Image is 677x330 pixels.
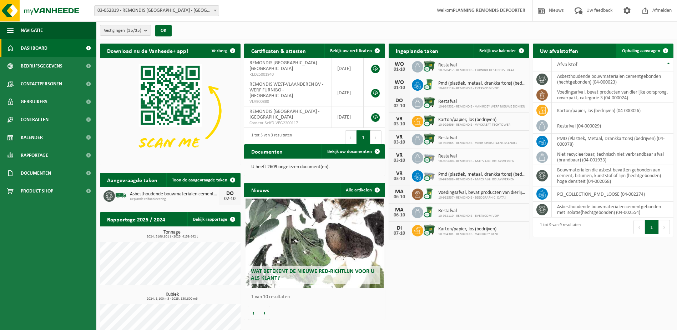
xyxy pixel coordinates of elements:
[322,144,384,159] a: Bekijk uw documenten
[423,187,435,200] img: WB-0240-CU
[392,231,406,236] div: 07-10
[249,82,323,99] span: REMONDIS WEST-VLAANDEREN BV - WERF FURNIBO - [GEOGRAPHIC_DATA]
[21,129,43,146] span: Kalender
[438,208,499,214] span: Restafval
[332,58,364,79] td: [DATE]
[438,177,526,182] span: 10-995688 - REMONDIS - MAES ALG. BOUWWERKEN
[244,44,313,57] h2: Certificaten & attesten
[552,186,673,202] td: PCI_COLLECTION_PMD_LOOSE (04-002274)
[392,225,406,231] div: DI
[438,226,499,232] span: Karton/papier, los (bedrijven)
[251,165,378,170] p: U heeft 2609 ongelezen document(en).
[438,81,526,86] span: Pmd (plastiek, metaal, drankkartons) (bedrijven)
[423,206,435,218] img: WB-0240-CU
[552,202,673,217] td: asbesthoudende bouwmaterialen cementgebonden met isolatie(hechtgebonden) (04-002554)
[21,39,47,57] span: Dashboard
[103,297,241,301] span: 2024: 1,100 m3 - 2025: 130,800 m3
[438,190,526,196] span: Voedingsafval, bevat producten van dierlijke oorsprong, onverpakt, categorie 3
[357,130,370,145] button: 1
[249,99,326,105] span: VLA900880
[392,207,406,213] div: MA
[392,171,406,176] div: VR
[392,189,406,195] div: MA
[438,86,526,91] span: 10-982119 - REMONDIS - EVERYCOM VOF
[259,306,270,320] button: Volgende
[438,154,514,159] span: Restafval
[327,149,372,154] span: Bekijk uw documenten
[100,58,241,164] img: Download de VHEPlus App
[536,219,581,235] div: 1 tot 9 van 9 resultaten
[392,98,406,104] div: DO
[21,111,49,129] span: Contracten
[223,191,237,196] div: DO
[345,130,357,145] button: Previous
[130,197,219,201] span: Geplande zelfaanlevering
[616,44,673,58] a: Ophaling aanvragen
[438,68,514,72] span: 10-978417 - REMONDIS - FURNIBO GESTICHTSTRAAT
[392,195,406,200] div: 06-10
[115,189,127,201] img: BL-SO-LV
[622,49,660,53] span: Ophaling aanvragen
[438,123,510,127] span: 10-992696 - REMONDIS - WYCKAERT TECHTOWER
[392,116,406,122] div: VR
[21,93,47,111] span: Gebruikers
[330,49,372,53] span: Bekijk uw certificaten
[423,96,435,109] img: WB-1100-CU
[103,292,241,301] h3: Kubiek
[206,44,240,58] button: Verberg
[100,44,195,57] h2: Download nu de Vanheede+ app!
[552,103,673,118] td: karton/papier, los (bedrijven) (04-000026)
[438,105,525,109] span: 10-984532 - REMONDIS - VAN ROEY WERF NIEUWE DOKKEN
[248,306,259,320] button: Vorige
[21,146,48,164] span: Rapportage
[21,75,62,93] span: Contactpersonen
[389,44,445,57] h2: Ingeplande taken
[244,183,276,197] h2: Nieuws
[552,71,673,87] td: asbesthoudende bouwmaterialen cementgebonden (hechtgebonden) (04-000023)
[166,173,240,187] a: Toon de aangevraagde taken
[453,8,525,13] strong: PLANNING REMONDIS DEPOORTER
[392,213,406,218] div: 06-10
[557,62,577,67] span: Afvalstof
[104,25,141,36] span: Vestigingen
[251,269,374,281] span: Wat betekent de nieuwe RED-richtlijn voor u als klant?
[392,85,406,90] div: 01-10
[100,25,151,36] button: Vestigingen(35/35)
[438,159,514,164] span: 10-995688 - REMONDIS - MAES ALG. BOUWWERKEN
[392,152,406,158] div: VR
[423,151,435,163] img: WB-2500-CU
[552,87,673,103] td: voedingsafval, bevat producten van dierlijke oorsprong, onverpakt, categorie 3 (04-000024)
[249,120,326,126] span: Consent-SelfD-VEG2200117
[392,176,406,181] div: 03-10
[474,44,529,58] a: Bekijk uw kalender
[438,99,525,105] span: Restafval
[392,104,406,109] div: 02-10
[423,78,435,90] img: WB-0240-CU
[552,165,673,186] td: bouwmaterialen die asbest bevatten gebonden aan cement, bitumen, kunststof of lijm (hechtgebonden...
[21,57,62,75] span: Bedrijfsgegevens
[187,212,240,226] a: Bekijk rapportage
[438,117,510,123] span: Karton/papier, los (bedrijven)
[324,44,384,58] a: Bekijk uw certificaten
[244,144,290,158] h2: Documenten
[249,109,319,120] span: REMONDIS [GEOGRAPHIC_DATA] - [GEOGRAPHIC_DATA]
[392,80,406,85] div: WO
[438,135,517,141] span: Restafval
[392,122,406,127] div: 03-10
[249,60,319,71] span: REMONDIS [GEOGRAPHIC_DATA] - [GEOGRAPHIC_DATA]
[438,214,499,218] span: 10-982119 - REMONDIS - EVERYCOM VOF
[212,49,227,53] span: Verberg
[248,130,292,145] div: 1 tot 3 van 3 resultaten
[423,60,435,72] img: WB-1100-CU
[423,224,435,236] img: WB-1100-CU
[392,158,406,163] div: 03-10
[423,133,435,145] img: WB-1100-CU
[659,220,670,234] button: Next
[438,141,517,145] span: 10-985965 - REMONDIS - WERF CHRISTIAENS MANDEL
[633,220,645,234] button: Previous
[392,61,406,67] div: WO
[533,44,585,57] h2: Uw afvalstoffen
[392,140,406,145] div: 03-10
[552,149,673,165] td: niet recycleerbaar, technisch niet verbrandbaar afval (brandbaar) (04-001933)
[246,199,383,288] a: Wat betekent de nieuwe RED-richtlijn voor u als klant?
